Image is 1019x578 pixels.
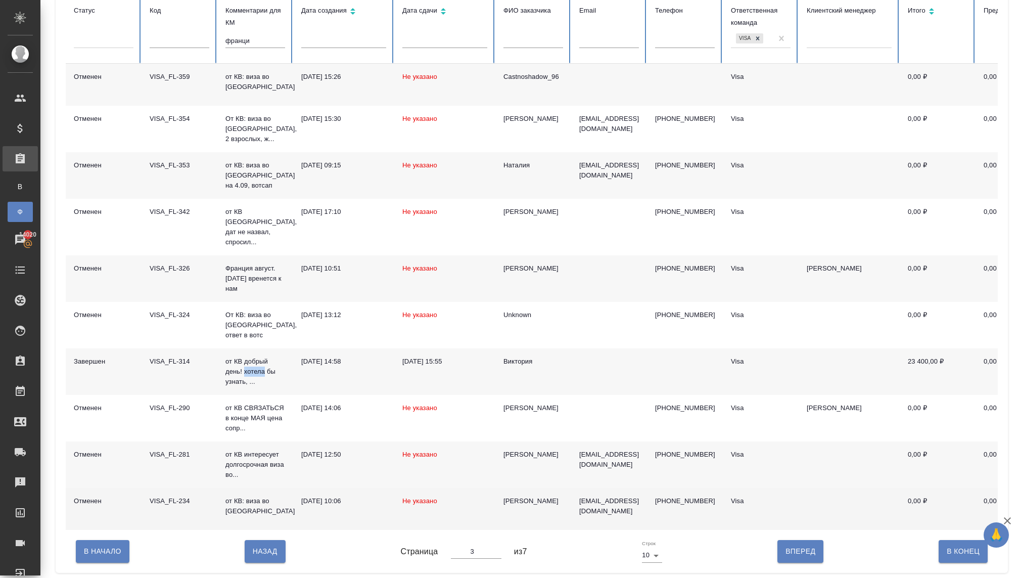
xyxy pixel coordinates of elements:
[402,497,437,505] span: Не указано
[402,357,487,367] div: [DATE] 15:55
[947,545,980,558] span: В Конец
[225,357,285,387] p: от КВ добрый день! хотела бы узнать, ...
[642,548,662,562] div: 10
[503,114,563,124] div: [PERSON_NAME]
[301,496,386,506] div: [DATE] 10:06
[503,207,563,217] div: [PERSON_NAME]
[74,310,133,320] div: Отменен
[799,395,900,441] td: [PERSON_NAME]
[150,5,209,17] div: Код
[655,450,715,460] p: [PHONE_NUMBER]
[402,264,437,272] span: Не указано
[402,451,437,458] span: Не указано
[225,450,285,480] p: от КВ интересует долгосрочная виза во...
[579,114,639,134] p: [EMAIL_ADDRESS][DOMAIN_NAME]
[13,207,28,217] span: Ф
[736,33,752,44] div: Visa
[655,160,715,170] p: [PHONE_NUMBER]
[655,114,715,124] p: [PHONE_NUMBER]
[301,263,386,274] div: [DATE] 10:51
[225,114,285,144] p: От КВ: виза во [GEOGRAPHIC_DATA], 2 взрослых, ж...
[503,403,563,413] div: [PERSON_NAME]
[74,5,133,17] div: Статус
[402,115,437,122] span: Не указано
[900,106,976,152] td: 0,00 ₽
[74,403,133,413] div: Отменен
[253,545,277,558] span: Назад
[799,255,900,302] td: [PERSON_NAME]
[301,5,386,19] div: Сортировка
[988,524,1005,546] span: 🙏
[225,496,285,516] p: от КВ: виза во [GEOGRAPHIC_DATA]
[503,357,563,367] div: Виктория
[13,182,28,192] span: В
[731,450,791,460] div: Visa
[900,199,976,255] td: 0,00 ₽
[503,450,563,460] div: [PERSON_NAME]
[785,545,815,558] span: Вперед
[150,403,209,413] div: VISA_FL-290
[150,357,209,367] div: VISA_FL-314
[655,310,715,320] p: [PHONE_NUMBER]
[225,207,285,247] p: от КВ [GEOGRAPHIC_DATA], дат не назвал, спросил...
[150,72,209,82] div: VISA_FL-359
[402,404,437,412] span: Не указано
[503,263,563,274] div: [PERSON_NAME]
[150,310,209,320] div: VISA_FL-324
[503,160,563,170] div: Наталия
[76,540,129,562] button: В Начало
[150,160,209,170] div: VISA_FL-353
[301,450,386,460] div: [DATE] 12:50
[402,208,437,215] span: Не указано
[301,114,386,124] div: [DATE] 15:30
[401,546,438,558] span: Страница
[150,263,209,274] div: VISA_FL-326
[225,160,285,191] p: от КВ: виза во [GEOGRAPHIC_DATA] на 4.09, вотсап
[503,310,563,320] div: ‎Unknown
[74,496,133,506] div: Отменен
[245,540,286,562] button: Назад
[225,403,285,433] p: от КВ СВЯЗАТЬСЯ в конце МАЯ цена сопр...
[731,496,791,506] div: Visa
[655,496,715,506] p: [PHONE_NUMBER]
[731,5,791,29] div: Ответственная команда
[225,72,285,92] p: от КВ: виза во [GEOGRAPHIC_DATA]
[900,302,976,348] td: 0,00 ₽
[74,160,133,170] div: Отменен
[503,496,563,506] div: [PERSON_NAME]
[402,5,487,19] div: Сортировка
[900,152,976,199] td: 0,00 ₽
[731,263,791,274] div: Visa
[74,72,133,82] div: Отменен
[731,310,791,320] div: Visa
[74,357,133,367] div: Завершен
[74,114,133,124] div: Отменен
[514,546,527,558] span: из 7
[731,403,791,413] div: Visa
[908,5,967,19] div: Сортировка
[777,540,823,562] button: Вперед
[579,450,639,470] p: [EMAIL_ADDRESS][DOMAIN_NAME]
[301,207,386,217] div: [DATE] 17:10
[150,207,209,217] div: VISA_FL-342
[301,160,386,170] div: [DATE] 09:15
[655,403,715,413] p: [PHONE_NUMBER]
[402,161,437,169] span: Не указано
[74,450,133,460] div: Отменен
[74,263,133,274] div: Отменен
[731,114,791,124] div: Visa
[301,403,386,413] div: [DATE] 14:06
[900,348,976,395] td: 23 400,00 ₽
[579,496,639,516] p: [EMAIL_ADDRESS][DOMAIN_NAME]
[150,450,209,460] div: VISA_FL-281
[655,5,715,17] div: Телефон
[8,202,33,222] a: Ф
[900,488,976,530] td: 0,00 ₽
[731,160,791,170] div: Visa
[74,207,133,217] div: Отменен
[402,311,437,319] span: Не указано
[655,207,715,217] p: [PHONE_NUMBER]
[13,230,42,240] span: 14020
[731,72,791,82] div: Visa
[225,263,285,294] p: Франция август. [DATE] вренется к нам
